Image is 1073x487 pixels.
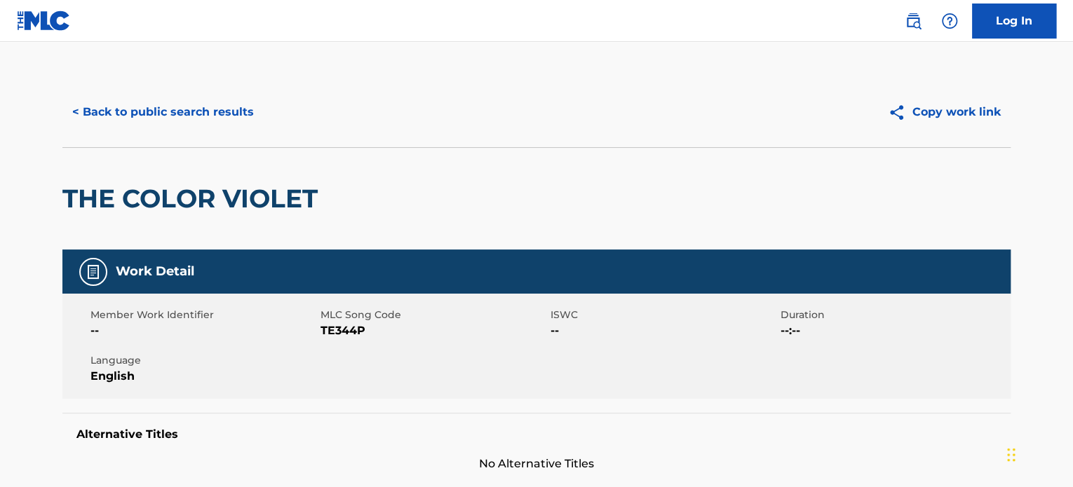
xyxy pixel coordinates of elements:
span: Member Work Identifier [90,308,317,322]
span: MLC Song Code [320,308,547,322]
div: Help [936,7,964,35]
button: Copy work link [878,95,1011,130]
img: Copy work link [888,104,912,121]
img: MLC Logo [17,11,71,31]
button: < Back to public search results [62,95,264,130]
img: search [905,13,922,29]
span: English [90,368,317,385]
a: Public Search [899,7,927,35]
h5: Work Detail [116,263,194,280]
span: --:-- [781,322,1007,339]
span: -- [90,322,317,339]
img: help [941,13,958,29]
iframe: Chat Widget [1003,420,1073,487]
h5: Alternative Titles [76,427,997,441]
img: Work Detail [85,263,102,280]
span: Duration [781,308,1007,322]
a: Log In [972,4,1056,39]
span: No Alternative Titles [62,455,1011,472]
span: Language [90,353,317,368]
div: Drag [1007,434,1015,476]
span: ISWC [551,308,777,322]
span: -- [551,322,777,339]
h2: THE COLOR VIOLET [62,183,325,214]
span: TE344P [320,322,547,339]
